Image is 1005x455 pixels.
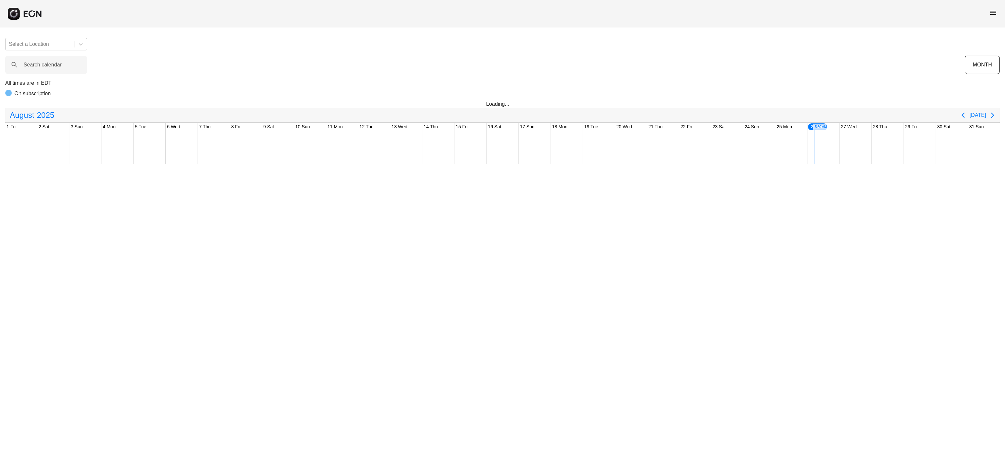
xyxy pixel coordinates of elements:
[69,123,84,131] div: 3 Sun
[24,61,62,69] label: Search calendar
[679,123,694,131] div: 22 Fri
[14,90,51,98] p: On subscription
[37,123,51,131] div: 2 Sat
[9,109,36,122] span: August
[294,123,311,131] div: 10 Sun
[615,123,633,131] div: 20 Wed
[36,109,56,122] span: 2025
[101,123,117,131] div: 4 Mon
[166,123,181,131] div: 6 Wed
[262,123,275,131] div: 9 Sat
[5,123,17,131] div: 1 Fri
[872,123,889,131] div: 28 Thu
[970,109,986,121] button: [DATE]
[5,79,1000,87] p: All times are in EDT
[133,123,148,131] div: 5 Tue
[519,123,536,131] div: 17 Sun
[743,123,760,131] div: 24 Sun
[6,109,58,122] button: August2025
[775,123,793,131] div: 25 Mon
[551,123,569,131] div: 18 Mon
[486,100,519,108] div: Loading...
[989,9,997,17] span: menu
[807,123,828,131] div: 26 Tue
[230,123,242,131] div: 8 Fri
[358,123,375,131] div: 12 Tue
[583,123,600,131] div: 19 Tue
[454,123,469,131] div: 15 Fri
[936,123,952,131] div: 30 Sat
[839,123,858,131] div: 27 Wed
[647,123,664,131] div: 21 Thu
[198,123,212,131] div: 7 Thu
[965,56,1000,74] button: MONTH
[711,123,727,131] div: 23 Sat
[968,123,985,131] div: 31 Sun
[486,123,502,131] div: 16 Sat
[326,123,344,131] div: 11 Mon
[422,123,439,131] div: 14 Thu
[904,123,918,131] div: 29 Fri
[986,109,999,122] button: Next page
[390,123,409,131] div: 13 Wed
[957,109,970,122] button: Previous page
